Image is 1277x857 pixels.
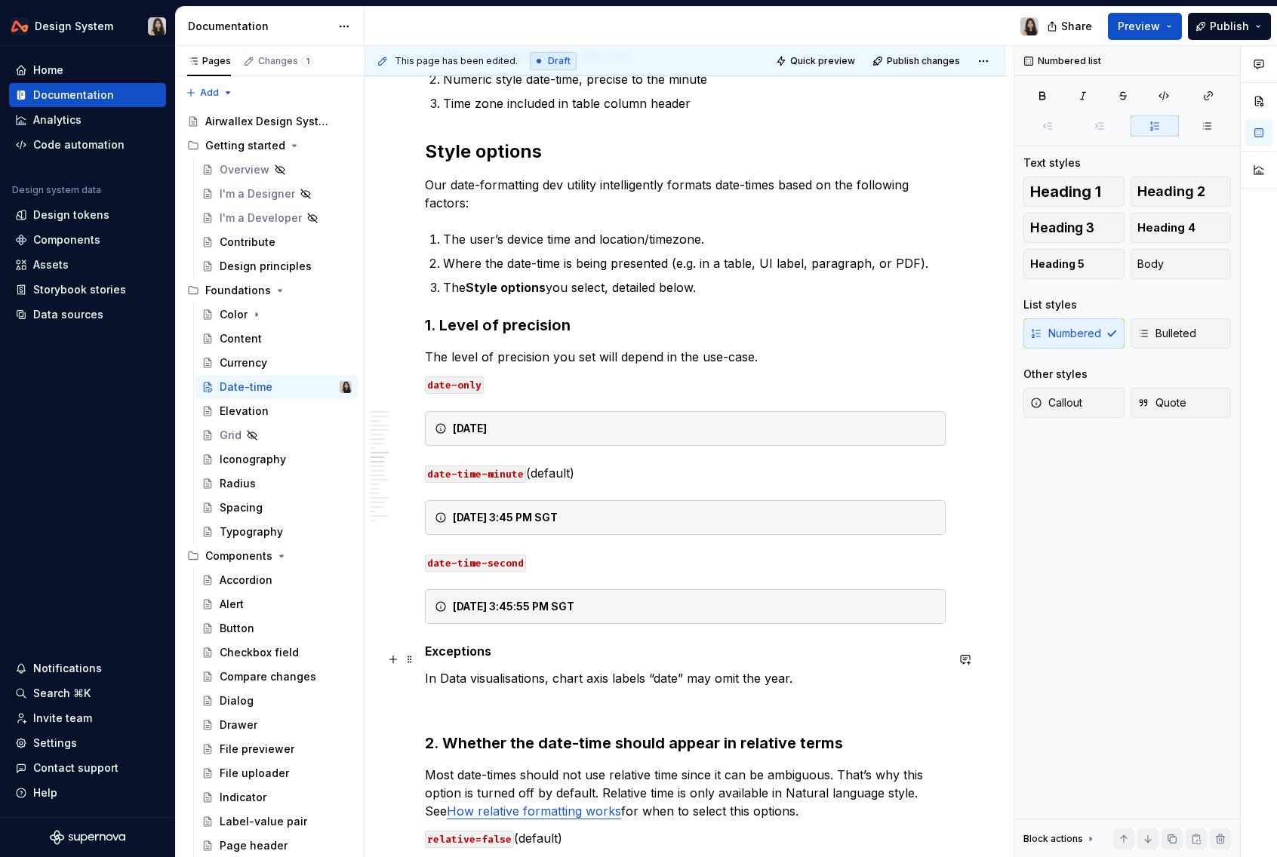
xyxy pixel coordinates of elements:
a: Overview [195,158,358,182]
span: Callout [1030,395,1082,410]
a: Accordion [195,568,358,592]
a: Code automation [9,133,166,157]
div: Compare changes [220,669,316,684]
a: Date-timeXiangjun [195,375,358,399]
p: (default) [425,464,946,482]
a: Home [9,58,166,82]
span: Publish changes [887,55,960,67]
button: Publish [1188,13,1271,40]
a: Alert [195,592,358,616]
button: Notifications [9,656,166,680]
span: Heading 1 [1030,184,1101,199]
a: Compare changes [195,665,358,689]
a: Storybook stories [9,278,166,302]
div: Documentation [188,19,331,34]
div: Block actions [1023,833,1083,845]
a: Design tokens [9,203,166,227]
div: Data sources [33,307,103,322]
img: Xiangjun [1020,17,1039,35]
strong: [DATE] 3:45 PM SGT [453,511,558,524]
div: Date-time [220,379,272,395]
div: Design System [35,19,113,34]
span: Heading 4 [1137,220,1195,235]
a: Typography [195,520,358,544]
div: Accordion [220,573,272,588]
div: Help [33,785,57,800]
div: Typography [220,524,283,539]
div: Components [181,544,358,568]
p: Where the date-time is being presented (e.g. in a table, UI label, paragraph, or PDF). [443,254,946,272]
a: Components [9,228,166,252]
p: Numeric style date-time, precise to the minute [443,70,946,88]
code: date-time-minute [425,465,526,483]
span: Body [1137,256,1164,272]
span: This page has been edited. [395,55,518,67]
p: The user’s device time and location/timezone. [443,230,946,248]
a: Drawer [195,713,358,737]
div: Drawer [220,717,257,733]
a: Design principles [195,254,358,278]
a: Grid [195,423,358,447]
div: Currency [220,355,267,370]
a: I'm a Designer [195,182,358,206]
span: Share [1061,19,1092,34]
code: relative=false [425,831,514,848]
a: Elevation [195,399,358,423]
button: Help [9,781,166,805]
strong: Exceptions [425,644,491,659]
a: Indicator [195,785,358,809]
p: Our date-formatting dev utility intelligently formats date-times based on the following factors: [425,176,946,212]
span: Publish [1210,19,1249,34]
button: Body [1131,249,1232,279]
p: Time zone included in table column header [443,94,946,112]
span: 1 [301,55,313,67]
div: Foundations [181,278,358,303]
button: Contact support [9,756,166,780]
div: Design tokens [33,207,109,223]
div: Iconography [220,452,286,467]
button: Heading 2 [1131,177,1232,207]
div: Spacing [220,500,263,515]
a: Dialog [195,689,358,713]
button: Callout [1023,388,1125,418]
a: Supernova Logo [50,830,125,845]
div: Contribute [220,235,275,250]
div: Getting started [181,134,358,158]
button: Share [1039,13,1102,40]
div: File previewer [220,742,294,757]
button: Search ⌘K [9,681,166,705]
a: Invite team [9,706,166,730]
div: Assets [33,257,69,272]
div: Changes [258,55,313,67]
a: Analytics [9,108,166,132]
span: Heading 3 [1030,220,1094,235]
a: Label-value pair [195,809,358,834]
button: Quote [1131,388,1232,418]
div: Checkbox field [220,645,299,660]
div: Analytics [33,112,82,127]
div: Elevation [220,404,269,419]
div: Airwallex Design System [205,114,330,129]
img: Xiangjun [148,17,166,35]
div: File uploader [220,766,289,781]
a: Spacing [195,496,358,520]
h2: Style options [425,140,946,164]
span: Bulleted [1137,326,1196,341]
div: Label-value pair [220,814,307,829]
button: Heading 1 [1023,177,1125,207]
div: Getting started [205,138,285,153]
a: Contribute [195,230,358,254]
img: Xiangjun [340,381,352,393]
h3: 2. Whether the date-time should appear in relative terms [425,733,946,754]
div: Pages [187,55,231,67]
a: Checkbox field [195,640,358,665]
span: Draft [548,55,571,67]
strong: [DATE] 3:45:55 PM SGT [453,600,574,613]
p: Most date-times should not use relative time since it can be ambiguous. That’s why this option is... [425,766,946,820]
div: Foundations [205,283,271,298]
p: (default) [425,829,946,847]
button: Quick preview [771,51,862,72]
code: date-only [425,376,484,394]
div: Documentation [33,88,114,103]
span: Heading 2 [1137,184,1205,199]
